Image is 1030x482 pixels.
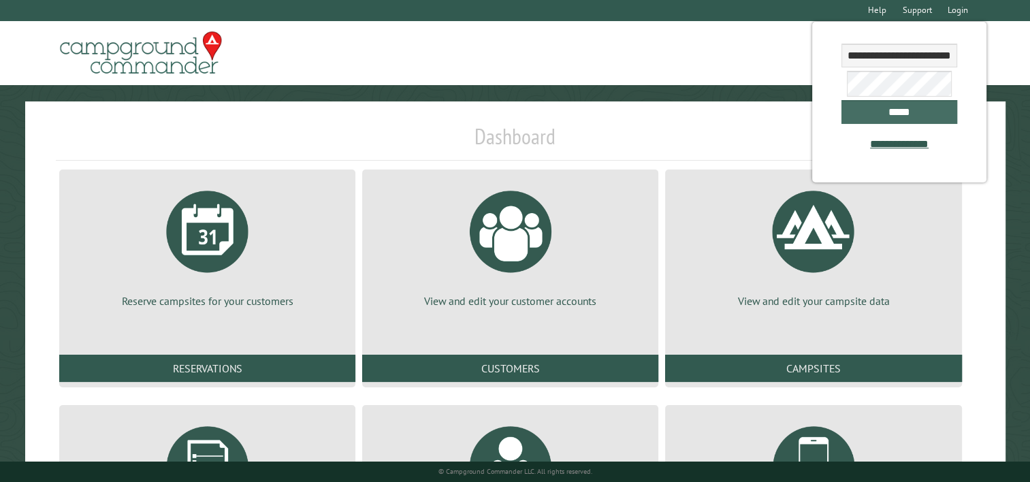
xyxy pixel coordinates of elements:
a: View and edit your customer accounts [379,180,642,308]
a: Reservations [59,355,355,382]
a: Campsites [665,355,961,382]
p: Reserve campsites for your customers [76,293,339,308]
p: View and edit your customer accounts [379,293,642,308]
h1: Dashboard [56,123,974,161]
img: Campground Commander [56,27,226,80]
a: Reserve campsites for your customers [76,180,339,308]
a: Customers [362,355,658,382]
small: © Campground Commander LLC. All rights reserved. [438,467,592,476]
p: View and edit your campsite data [681,293,945,308]
a: View and edit your campsite data [681,180,945,308]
